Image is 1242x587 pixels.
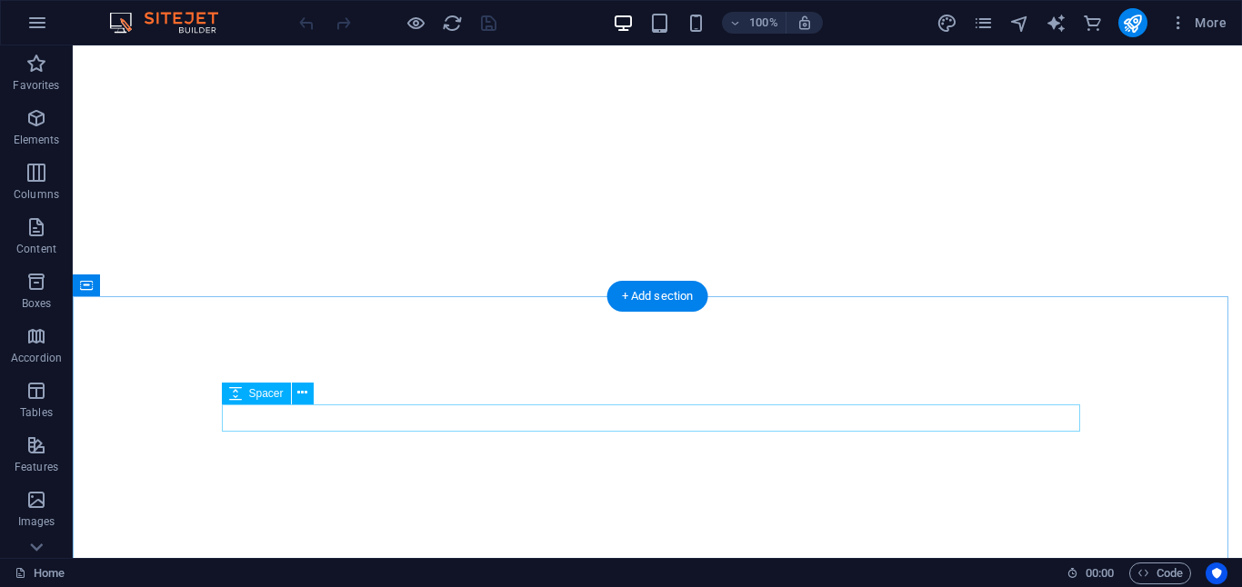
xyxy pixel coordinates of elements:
[1169,14,1227,32] span: More
[1098,566,1101,580] span: :
[937,12,958,34] button: design
[15,460,58,474] p: Features
[973,13,994,34] i: Pages (Ctrl+Alt+S)
[18,514,55,529] p: Images
[973,12,995,34] button: pages
[1206,562,1227,584] button: Usercentrics
[249,388,284,399] span: Spacer
[1046,13,1067,34] i: AI Writer
[1129,562,1191,584] button: Code
[13,78,59,93] p: Favorites
[722,12,786,34] button: 100%
[1009,12,1031,34] button: navigator
[15,562,65,584] a: Click to cancel selection. Double-click to open Pages
[105,12,241,34] img: Editor Logo
[16,242,56,256] p: Content
[442,13,463,34] i: Reload page
[796,15,813,31] i: On resize automatically adjust zoom level to fit chosen device.
[1137,562,1183,584] span: Code
[405,12,426,34] button: Click here to leave preview mode and continue editing
[1082,12,1104,34] button: commerce
[14,133,60,147] p: Elements
[1046,12,1067,34] button: text_generator
[1086,562,1114,584] span: 00 00
[22,296,52,311] p: Boxes
[1162,8,1234,37] button: More
[11,351,62,365] p: Accordion
[441,12,463,34] button: reload
[14,187,59,202] p: Columns
[73,45,1242,558] iframe: To enrich screen reader interactions, please activate Accessibility in Grammarly extension settings
[1082,13,1103,34] i: Commerce
[1118,8,1147,37] button: publish
[1009,13,1030,34] i: Navigator
[1067,562,1115,584] h6: Session time
[937,13,957,34] i: Design (Ctrl+Alt+Y)
[749,12,778,34] h6: 100%
[20,405,53,420] p: Tables
[1122,13,1143,34] i: Publish
[607,281,708,312] div: + Add section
